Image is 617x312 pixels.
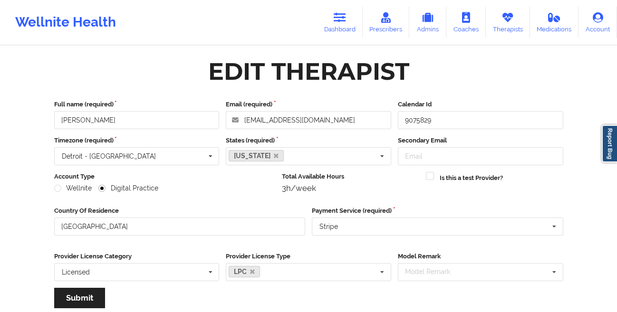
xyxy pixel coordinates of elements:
a: Medications [530,7,579,38]
label: Timezone (required) [54,136,220,145]
a: Therapists [486,7,530,38]
label: Account Type [54,172,276,181]
label: Email (required) [226,100,391,109]
a: LPC [229,266,260,277]
label: Payment Service (required) [312,206,563,216]
button: Submit [54,288,105,308]
a: Report Bug [602,125,617,162]
label: Provider License Type [226,252,391,261]
div: Licensed [62,269,90,275]
a: Dashboard [317,7,363,38]
a: Coaches [446,7,486,38]
label: Wellnite [54,184,92,192]
a: Admins [409,7,446,38]
label: Is this a test Provider? [440,173,503,183]
label: Country Of Residence [54,206,306,216]
label: Total Available Hours [282,172,419,181]
div: Model Remark [403,266,464,277]
input: Full name [54,111,220,129]
label: Provider License Category [54,252,220,261]
input: Email address [226,111,391,129]
a: Account [578,7,617,38]
div: 3h/week [282,183,419,193]
label: States (required) [226,136,391,145]
a: Prescribers [363,7,410,38]
input: Email [398,147,563,165]
label: Full name (required) [54,100,220,109]
div: Edit Therapist [208,57,409,86]
label: Digital Practice [98,184,158,192]
label: Model Remark [398,252,563,261]
a: [US_STATE] [229,150,284,161]
div: Detroit - [GEOGRAPHIC_DATA] [62,153,156,160]
label: Calendar Id [398,100,563,109]
div: Stripe [319,223,338,230]
label: Secondary Email [398,136,563,145]
input: Calendar Id [398,111,563,129]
